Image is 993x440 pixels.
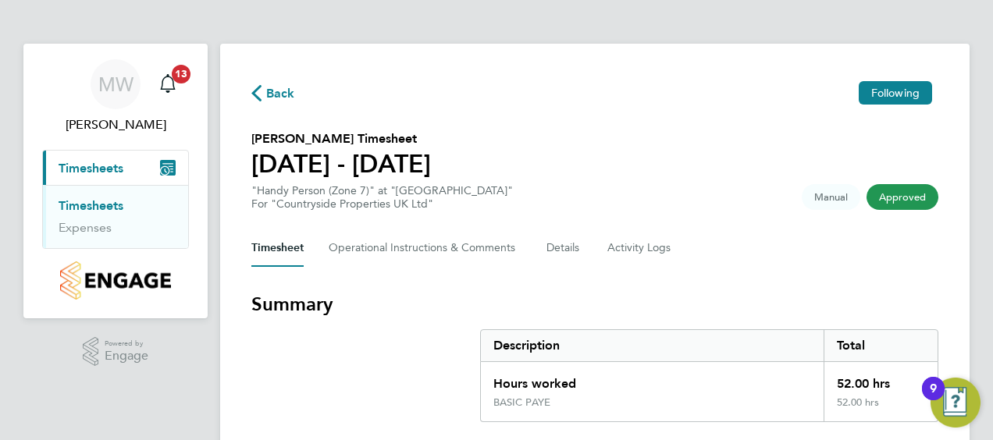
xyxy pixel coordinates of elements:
div: BASIC PAYE [493,396,550,409]
div: 52.00 hrs [824,396,938,421]
div: Hours worked [481,362,824,396]
div: "Handy Person (Zone 7)" at "[GEOGRAPHIC_DATA]" [251,184,513,211]
button: Activity Logs [607,229,673,267]
div: Description [481,330,824,361]
button: Details [546,229,582,267]
a: Expenses [59,220,112,235]
div: Timesheets [43,185,188,248]
div: 52.00 hrs [824,362,938,396]
span: This timesheet has been approved. [867,184,938,210]
h3: Summary [251,292,938,317]
a: 13 [152,59,183,109]
span: 13 [172,65,190,83]
span: MW [98,74,133,94]
a: MW[PERSON_NAME] [42,59,189,134]
img: countryside-properties-logo-retina.png [60,261,170,300]
span: Back [266,84,295,103]
h2: [PERSON_NAME] Timesheet [251,130,431,148]
div: Summary [480,329,938,422]
div: For "Countryside Properties UK Ltd" [251,197,513,211]
nav: Main navigation [23,44,208,318]
span: Following [871,86,920,100]
button: Open Resource Center, 9 new notifications [931,378,981,428]
span: Engage [105,350,148,363]
a: Timesheets [59,198,123,213]
span: This timesheet was manually created. [802,184,860,210]
h1: [DATE] - [DATE] [251,148,431,179]
div: 9 [930,389,937,409]
button: Timesheet [251,229,304,267]
button: Timesheets [43,151,188,185]
div: Total [824,330,938,361]
span: Powered by [105,337,148,350]
a: Powered byEngage [83,337,149,367]
span: Mike Walsh [42,115,189,134]
button: Operational Instructions & Comments [329,229,521,267]
a: Go to home page [42,261,189,300]
span: Timesheets [59,161,123,176]
button: Following [859,81,932,105]
button: Back [251,83,295,102]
